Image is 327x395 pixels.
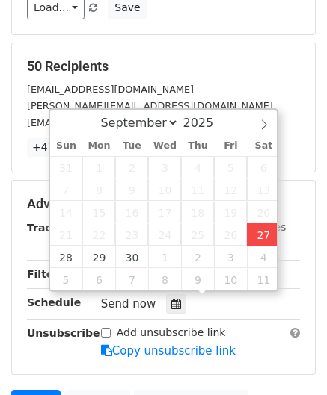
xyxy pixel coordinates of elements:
[148,201,181,223] span: September 17, 2025
[115,268,148,290] span: October 7, 2025
[181,268,214,290] span: October 9, 2025
[50,268,83,290] span: October 5, 2025
[27,117,194,128] small: [EMAIL_ADDRESS][DOMAIN_NAME]
[50,201,83,223] span: September 14, 2025
[82,156,115,178] span: September 1, 2025
[115,201,148,223] span: September 16, 2025
[82,141,115,151] span: Mon
[214,223,247,246] span: September 26, 2025
[27,100,273,111] small: [PERSON_NAME][EMAIL_ADDRESS][DOMAIN_NAME]
[214,156,247,178] span: September 5, 2025
[214,178,247,201] span: September 12, 2025
[247,223,280,246] span: September 27, 2025
[82,201,115,223] span: September 15, 2025
[115,141,148,151] span: Tue
[214,246,247,268] span: October 3, 2025
[27,84,194,95] small: [EMAIL_ADDRESS][DOMAIN_NAME]
[27,222,77,234] strong: Tracking
[27,58,300,75] h5: 50 Recipients
[181,178,214,201] span: September 11, 2025
[214,268,247,290] span: October 10, 2025
[148,223,181,246] span: September 24, 2025
[148,246,181,268] span: October 1, 2025
[181,201,214,223] span: September 18, 2025
[117,325,226,340] label: Add unsubscribe link
[115,246,148,268] span: September 30, 2025
[115,223,148,246] span: September 23, 2025
[82,178,115,201] span: September 8, 2025
[247,178,280,201] span: September 13, 2025
[179,116,233,130] input: Year
[181,246,214,268] span: October 2, 2025
[27,327,100,339] strong: Unsubscribe
[50,223,83,246] span: September 21, 2025
[101,297,156,311] span: Send now
[148,156,181,178] span: September 3, 2025
[101,344,236,358] a: Copy unsubscribe link
[115,178,148,201] span: September 9, 2025
[27,268,65,280] strong: Filters
[247,246,280,268] span: October 4, 2025
[181,223,214,246] span: September 25, 2025
[27,196,300,212] h5: Advanced
[115,156,148,178] span: September 2, 2025
[27,296,81,308] strong: Schedule
[247,268,280,290] span: October 11, 2025
[252,323,327,395] iframe: Chat Widget
[50,246,83,268] span: September 28, 2025
[27,138,90,157] a: +47 more
[214,141,247,151] span: Fri
[50,156,83,178] span: August 31, 2025
[82,246,115,268] span: September 29, 2025
[50,141,83,151] span: Sun
[247,201,280,223] span: September 20, 2025
[247,141,280,151] span: Sat
[148,268,181,290] span: October 8, 2025
[82,223,115,246] span: September 22, 2025
[214,201,247,223] span: September 19, 2025
[247,156,280,178] span: September 6, 2025
[148,141,181,151] span: Wed
[82,268,115,290] span: October 6, 2025
[181,156,214,178] span: September 4, 2025
[148,178,181,201] span: September 10, 2025
[181,141,214,151] span: Thu
[50,178,83,201] span: September 7, 2025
